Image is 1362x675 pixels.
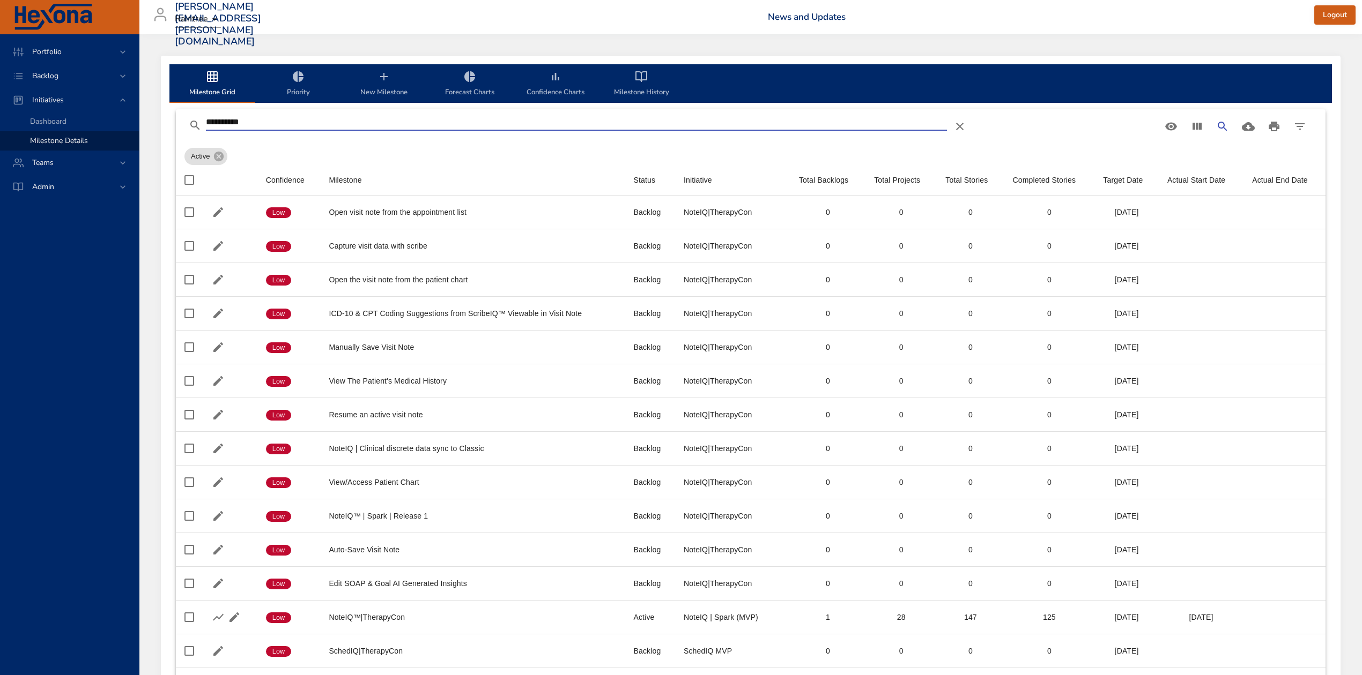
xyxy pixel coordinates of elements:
div: [DATE] [1103,511,1150,521]
button: Show Burnup [210,609,226,625]
div: Sort [266,174,305,186]
div: 0 [874,477,928,487]
div: 0 [945,409,995,420]
div: [DATE] [1103,646,1150,656]
div: [DATE] [1103,578,1150,589]
button: Edit Milestone Details [210,474,226,490]
div: NoteIQ|TherapyCon [684,544,782,555]
div: 0 [1012,544,1086,555]
span: Target Date [1103,174,1150,186]
div: Status [633,174,655,186]
h3: [PERSON_NAME][EMAIL_ADDRESS][PERSON_NAME][DOMAIN_NAME] [175,1,261,47]
div: 0 [799,241,857,251]
div: 0 [874,544,928,555]
div: 0 [799,544,857,555]
button: Filter Table [1287,114,1313,139]
div: [DATE] [1103,241,1150,251]
div: Total Projects [874,174,920,186]
div: Backlog [633,578,666,589]
span: Total Stories [945,174,995,186]
div: 0 [799,511,857,521]
div: Backlog [633,241,666,251]
button: Search [1210,114,1235,139]
div: 0 [799,376,857,386]
span: Logout [1323,9,1347,22]
div: NoteIQ|TherapyCon [684,376,782,386]
span: Milestone [329,174,616,186]
span: New Milestone [347,70,420,99]
button: Edit Milestone Details [210,204,226,220]
div: 0 [945,241,995,251]
button: Edit Milestone Details [226,609,242,625]
button: Edit Milestone Details [210,440,226,456]
span: Total Backlogs [799,174,857,186]
span: Backlog [24,71,67,81]
span: Low [266,410,292,420]
div: Backlog [633,646,666,656]
div: [DATE] [1167,612,1235,622]
div: Resume an active visit note [329,409,616,420]
input: Search [206,114,947,131]
div: [DATE] [1103,376,1150,386]
div: 0 [874,376,928,386]
button: Edit Milestone Details [210,305,226,321]
div: NoteIQ | Spark (MVP) [684,612,782,622]
div: Backlog [633,308,666,319]
div: NoteIQ|TherapyCon [684,241,782,251]
span: Low [266,208,292,217]
div: 0 [874,443,928,454]
div: NoteIQ|TherapyCon [684,274,782,285]
div: Backlog [633,376,666,386]
div: NoteIQ|TherapyCon [684,409,782,420]
div: [DATE] [1103,207,1150,217]
div: 0 [1012,477,1086,487]
div: Backlog [633,477,666,487]
div: 1 [799,612,857,622]
div: Backlog [633,274,666,285]
div: Manually Save Visit Note [329,342,616,352]
div: Sort [1103,174,1143,186]
span: Portfolio [24,47,70,57]
div: Raintree [175,11,221,28]
div: 0 [945,477,995,487]
div: [DATE] [1103,544,1150,555]
a: News and Updates [768,11,846,23]
div: [DATE] [1103,308,1150,319]
span: Dashboard [30,116,66,126]
button: Edit Milestone Details [210,373,226,389]
div: Initiative [684,174,712,186]
div: NoteIQ|TherapyCon [684,511,782,521]
div: 0 [945,308,995,319]
span: Low [266,275,292,285]
div: 0 [799,477,857,487]
span: Status [633,174,666,186]
div: 0 [799,443,857,454]
span: Priority [262,70,335,99]
button: Download CSV [1235,114,1261,139]
div: 28 [874,612,928,622]
div: 0 [1012,578,1086,589]
div: 0 [1012,443,1086,454]
div: [DATE] [1103,342,1150,352]
div: Total Stories [945,174,988,186]
div: Sort [684,174,712,186]
div: Backlog [633,342,666,352]
span: Low [266,579,292,589]
div: Sort [633,174,655,186]
span: Low [266,647,292,656]
div: NoteIQ|TherapyCon [684,443,782,454]
div: Backlog [633,544,666,555]
span: Milestone History [605,70,678,99]
div: Actual End Date [1252,174,1307,186]
div: 0 [874,308,928,319]
div: SchedIQ MVP [684,646,782,656]
div: NoteIQ™ | Spark | Release 1 [329,511,616,521]
span: Low [266,444,292,454]
span: Low [266,377,292,386]
div: NoteIQ|TherapyCon [684,578,782,589]
div: 0 [1012,241,1086,251]
button: Edit Milestone Details [210,238,226,254]
div: 125 [1012,612,1086,622]
div: 0 [945,646,995,656]
div: milestone-tabs [169,64,1332,103]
